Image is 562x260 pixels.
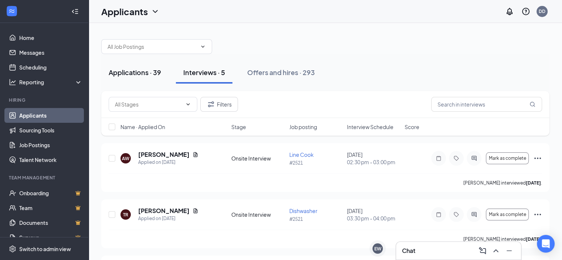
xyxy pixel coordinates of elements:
[19,186,82,200] a: OnboardingCrown
[19,123,82,138] a: Sourcing Tools
[347,207,400,222] div: [DATE]
[289,160,343,166] p: #2521
[19,152,82,167] a: Talent Network
[503,245,515,257] button: Minimize
[486,152,529,164] button: Mark as complete
[470,155,478,161] svg: ActiveChat
[9,97,81,103] div: Hiring
[8,7,16,15] svg: WorkstreamLogo
[434,212,443,217] svg: Note
[289,151,314,158] span: Line Cook
[452,212,461,217] svg: Tag
[247,68,315,77] div: Offers and hires · 293
[434,155,443,161] svg: Note
[123,212,128,218] div: TR
[19,138,82,152] a: Job Postings
[19,215,82,230] a: DocumentsCrown
[488,156,526,161] span: Mark as complete
[289,207,317,214] span: Dishwasher
[529,101,535,107] svg: MagnifyingGlass
[9,78,16,86] svg: Analysis
[19,30,82,45] a: Home
[374,246,381,252] div: EW
[115,100,182,108] input: All Stages
[120,123,165,131] span: Name · Applied On
[470,212,478,217] svg: ActiveChat
[231,211,285,218] div: Onsite Interview
[347,151,400,166] div: [DATE]
[138,215,198,222] div: Applied on [DATE]
[71,8,79,15] svg: Collapse
[19,78,83,86] div: Reporting
[463,180,542,186] p: [PERSON_NAME] interviewed .
[185,101,191,107] svg: ChevronDown
[463,236,542,242] p: [PERSON_NAME] interviewed .
[193,152,198,158] svg: Document
[200,97,238,112] button: Filter Filters
[289,123,317,131] span: Job posting
[151,7,160,16] svg: ChevronDown
[526,180,541,186] b: [DATE]
[138,159,198,166] div: Applied on [DATE]
[533,210,542,219] svg: Ellipses
[19,230,82,245] a: SurveysCrown
[207,100,215,109] svg: Filter
[19,45,82,60] a: Messages
[108,43,197,51] input: All Job Postings
[231,123,246,131] span: Stage
[488,212,526,217] span: Mark as complete
[138,207,190,215] h5: [PERSON_NAME]
[183,68,225,77] div: Interviews · 5
[200,44,206,50] svg: ChevronDown
[109,68,161,77] div: Applications · 39
[533,154,542,163] svg: Ellipses
[491,246,500,255] svg: ChevronUp
[19,108,82,123] a: Applicants
[431,97,542,112] input: Search in interviews
[231,155,285,162] div: Onsite Interview
[478,246,487,255] svg: ComposeMessage
[477,245,488,257] button: ComposeMessage
[486,209,529,220] button: Mark as complete
[505,7,514,16] svg: Notifications
[526,236,541,242] b: [DATE]
[539,8,545,14] div: DD
[405,123,419,131] span: Score
[101,5,148,18] h1: Applicants
[347,123,394,131] span: Interview Schedule
[9,245,16,253] svg: Settings
[505,246,514,255] svg: Minimize
[521,7,530,16] svg: QuestionInfo
[402,247,415,255] h3: Chat
[289,216,343,222] p: #2521
[9,175,81,181] div: Team Management
[347,158,400,166] span: 02:30 pm - 03:00 pm
[537,235,555,253] div: Open Intercom Messenger
[138,151,190,159] h5: [PERSON_NAME]
[19,200,82,215] a: TeamCrown
[193,208,198,214] svg: Document
[490,245,502,257] button: ChevronUp
[122,155,129,162] div: AW
[19,245,71,253] div: Switch to admin view
[452,155,461,161] svg: Tag
[347,215,400,222] span: 03:30 pm - 04:00 pm
[19,60,82,75] a: Scheduling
